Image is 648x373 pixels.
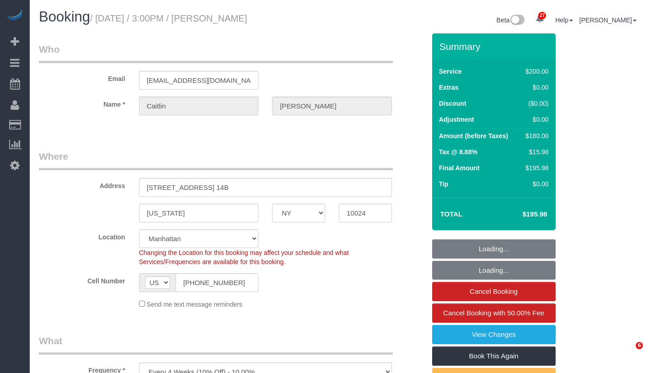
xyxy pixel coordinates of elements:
[555,16,573,24] a: Help
[176,273,259,292] input: Cell Number
[439,163,480,173] label: Final Amount
[495,211,547,218] h4: $195.98
[443,309,544,317] span: Cancel Booking with 50.00% Fee
[139,97,259,115] input: First Name
[439,179,449,189] label: Tip
[439,83,459,92] label: Extras
[139,249,349,265] span: Changing the Location for this booking may affect your schedule and what Services/Frequencies are...
[39,334,393,355] legend: What
[32,273,132,286] label: Cell Number
[432,303,556,323] a: Cancel Booking with 50.00% Fee
[522,99,548,108] div: ($0.00)
[522,67,548,76] div: $200.00
[139,204,259,222] input: City
[32,229,132,242] label: Location
[636,342,643,349] span: 6
[617,342,639,364] iframe: Intercom live chat
[39,9,90,25] span: Booking
[339,204,392,222] input: Zip Code
[497,16,525,24] a: Beta
[432,282,556,301] a: Cancel Booking
[579,16,637,24] a: [PERSON_NAME]
[522,163,548,173] div: $195.98
[522,179,548,189] div: $0.00
[32,178,132,190] label: Address
[39,150,393,170] legend: Where
[432,325,556,344] a: View Changes
[509,15,525,27] img: New interface
[439,147,477,157] label: Tax @ 8.88%
[272,97,392,115] input: Last Name
[32,71,132,83] label: Email
[531,9,549,29] a: 27
[39,43,393,63] legend: Who
[522,131,548,141] div: $180.00
[440,210,463,218] strong: Total
[522,115,548,124] div: $0.00
[538,12,546,19] span: 27
[522,83,548,92] div: $0.00
[139,71,259,90] input: Email
[439,41,551,52] h3: Summary
[522,147,548,157] div: $15.98
[432,346,556,366] a: Book This Again
[5,9,24,22] img: Automaid Logo
[439,99,466,108] label: Discount
[439,131,508,141] label: Amount (before Taxes)
[439,115,474,124] label: Adjustment
[32,97,132,109] label: Name *
[90,13,247,23] small: / [DATE] / 3:00PM / [PERSON_NAME]
[147,301,242,308] span: Send me text message reminders
[439,67,462,76] label: Service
